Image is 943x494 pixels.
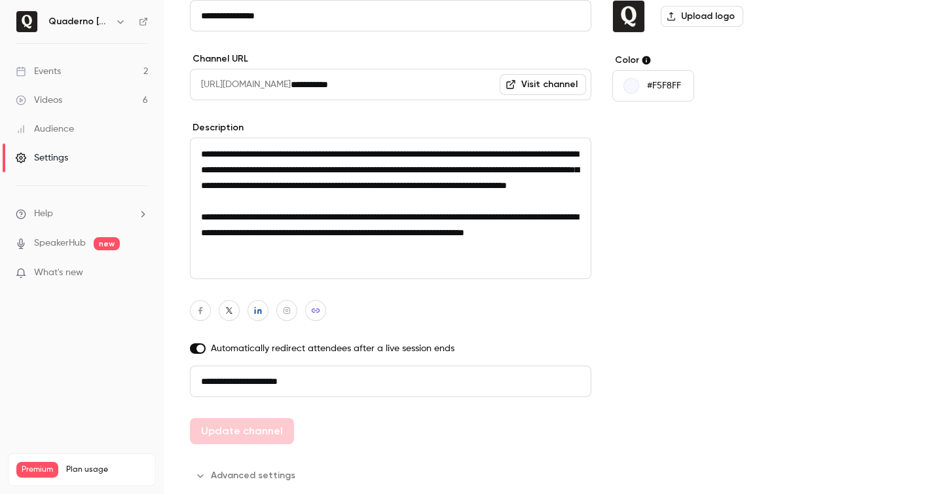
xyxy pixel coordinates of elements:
[48,15,110,28] h6: Quaderno [GEOGRAPHIC_DATA]
[16,462,58,478] span: Premium
[612,70,694,102] button: #F5F8FF
[190,52,591,66] label: Channel URL
[661,6,743,27] label: Upload logo
[16,94,62,107] div: Videos
[66,465,147,475] span: Plan usage
[190,465,303,486] button: Advanced settings
[190,69,291,100] span: [URL][DOMAIN_NAME]
[16,65,61,78] div: Events
[190,121,591,134] label: Description
[94,237,120,250] span: new
[613,1,644,32] img: Quaderno España
[647,79,681,92] p: #F5F8FF
[190,342,591,355] label: Automatically redirect attendees after a live session ends
[16,207,148,221] li: help-dropdown-opener
[16,123,74,136] div: Audience
[16,151,68,164] div: Settings
[612,54,813,67] label: Color
[500,74,586,95] a: Visit channel
[16,11,37,32] img: Quaderno España
[34,237,86,250] a: SpeakerHub
[34,266,83,280] span: What's new
[34,207,53,221] span: Help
